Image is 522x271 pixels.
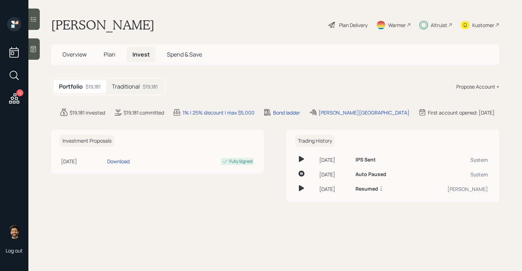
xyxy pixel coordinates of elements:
[428,109,495,116] div: First account opened: [DATE]
[143,83,158,90] div: $19,181
[388,21,406,29] div: Warmer
[7,224,21,239] img: eric-schwartz-headshot.png
[417,185,488,193] div: [PERSON_NAME]
[355,186,378,192] h6: Resumed
[132,51,150,58] span: Invest
[456,83,499,90] div: Propose Account +
[51,17,154,33] h1: [PERSON_NAME]
[319,109,409,116] div: [PERSON_NAME][GEOGRAPHIC_DATA]
[417,171,488,178] div: System
[60,135,114,147] h6: Investment Proposals
[112,83,140,90] h5: Traditional
[124,109,164,116] div: $19,181 committed
[319,171,350,178] div: [DATE]
[355,157,376,163] h6: IPS Sent
[355,171,386,177] h6: Auto Paused
[86,83,100,90] div: $19,181
[295,135,335,147] h6: Trading History
[61,158,104,165] div: [DATE]
[59,83,83,90] h5: Portfolio
[6,247,23,254] div: Log out
[16,89,23,96] div: 12
[431,21,447,29] div: Altruist
[417,156,488,164] div: System
[273,109,300,116] div: Bond ladder
[472,21,494,29] div: Kustomer
[104,51,115,58] span: Plan
[319,156,350,164] div: [DATE]
[183,109,255,116] div: 1% | 25% discount | max $5,000
[107,158,130,165] div: Download
[229,158,252,165] div: Fully Signed
[339,21,368,29] div: Plan Delivery
[319,185,350,193] div: [DATE]
[167,51,202,58] span: Spend & Save
[62,51,87,58] span: Overview
[70,109,105,116] div: $19,181 invested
